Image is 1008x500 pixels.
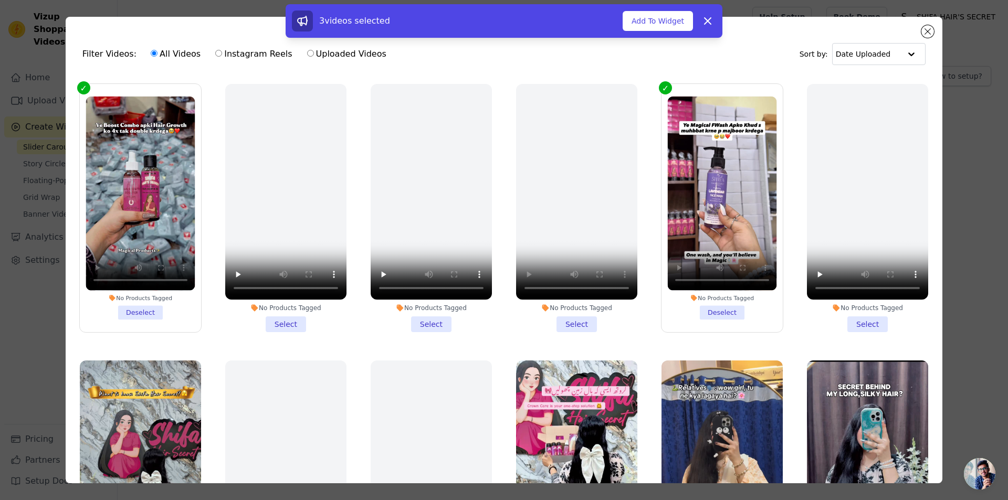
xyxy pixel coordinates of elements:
[516,304,637,312] div: No Products Tagged
[150,47,201,61] label: All Videos
[82,42,392,66] div: Filter Videos:
[964,458,995,490] div: Open chat
[307,47,387,61] label: Uploaded Videos
[800,43,926,65] div: Sort by:
[623,11,693,31] button: Add To Widget
[86,294,195,302] div: No Products Tagged
[319,16,390,26] span: 3 videos selected
[807,304,928,312] div: No Products Tagged
[215,47,292,61] label: Instagram Reels
[371,304,492,312] div: No Products Tagged
[668,294,777,302] div: No Products Tagged
[225,304,346,312] div: No Products Tagged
